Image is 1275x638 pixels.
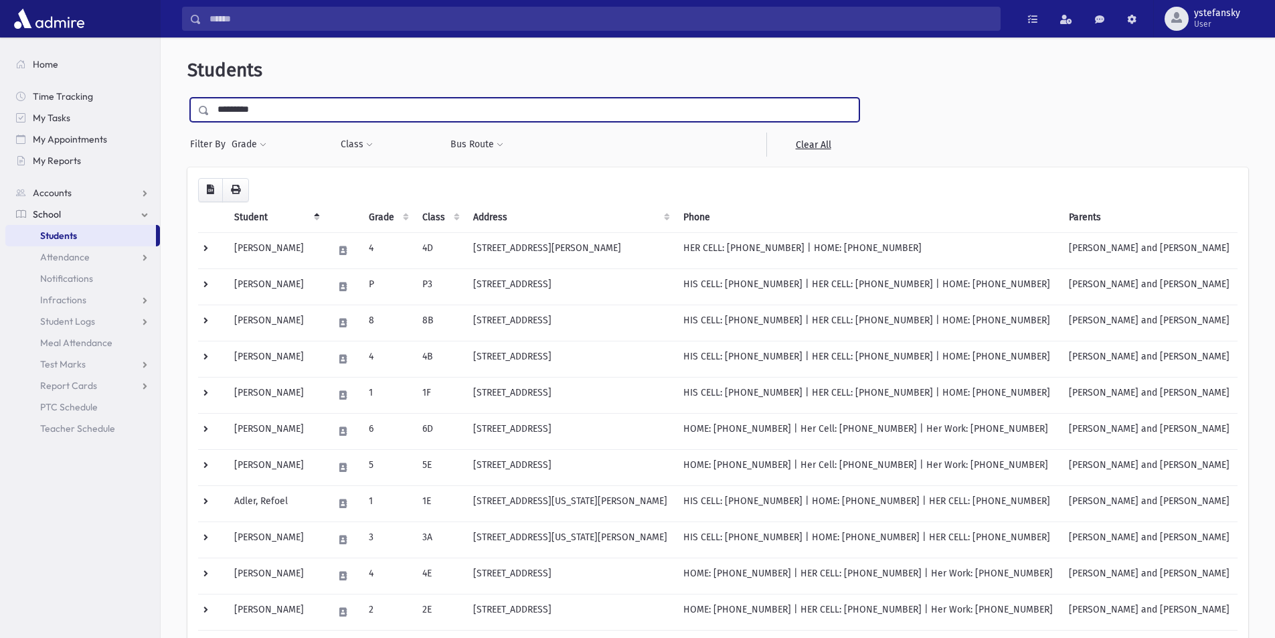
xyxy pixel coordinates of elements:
span: Report Cards [40,380,97,392]
td: [PERSON_NAME] and [PERSON_NAME] [1061,413,1238,449]
td: HIS CELL: [PHONE_NUMBER] | HER CELL: [PHONE_NUMBER] | HOME: [PHONE_NUMBER] [675,268,1061,305]
a: Infractions [5,289,160,311]
td: [PERSON_NAME] [226,232,325,268]
td: [PERSON_NAME] [226,558,325,594]
td: [PERSON_NAME] and [PERSON_NAME] [1061,305,1238,341]
a: My Appointments [5,129,160,150]
span: Infractions [40,294,86,306]
td: [PERSON_NAME] [226,594,325,630]
td: [PERSON_NAME] and [PERSON_NAME] [1061,522,1238,558]
td: [STREET_ADDRESS] [465,594,675,630]
td: [PERSON_NAME] [226,449,325,485]
a: Attendance [5,246,160,268]
td: 5 [361,449,414,485]
td: HOME: [PHONE_NUMBER] | Her Cell: [PHONE_NUMBER] | Her Work: [PHONE_NUMBER] [675,449,1061,485]
a: Meal Attendance [5,332,160,353]
th: Phone [675,202,1061,233]
th: Parents [1061,202,1238,233]
button: CSV [198,178,223,202]
td: 1F [414,377,465,413]
td: HER CELL: [PHONE_NUMBER] | HOME: [PHONE_NUMBER] [675,232,1061,268]
td: [PERSON_NAME] [226,305,325,341]
a: Teacher Schedule [5,418,160,439]
a: My Tasks [5,107,160,129]
button: Grade [231,133,267,157]
button: Bus Route [450,133,504,157]
td: HIS CELL: [PHONE_NUMBER] | HER CELL: [PHONE_NUMBER] | HOME: [PHONE_NUMBER] [675,377,1061,413]
td: Adler, Refoel [226,485,325,522]
td: 4B [414,341,465,377]
td: 1 [361,485,414,522]
td: [STREET_ADDRESS][US_STATE][PERSON_NAME] [465,522,675,558]
td: [STREET_ADDRESS] [465,413,675,449]
td: HOME: [PHONE_NUMBER] | HER CELL: [PHONE_NUMBER] | Her Work: [PHONE_NUMBER] [675,558,1061,594]
span: ystefansky [1194,8,1240,19]
input: Search [201,7,1000,31]
span: Student Logs [40,315,95,327]
span: User [1194,19,1240,29]
span: Time Tracking [33,90,93,102]
span: Students [40,230,77,242]
td: 1 [361,377,414,413]
td: 4 [361,341,414,377]
td: [STREET_ADDRESS] [465,305,675,341]
td: 8 [361,305,414,341]
th: Grade: activate to sort column ascending [361,202,414,233]
td: [PERSON_NAME] and [PERSON_NAME] [1061,558,1238,594]
td: [STREET_ADDRESS] [465,558,675,594]
span: Filter By [190,137,231,151]
td: 3A [414,522,465,558]
td: [PERSON_NAME] and [PERSON_NAME] [1061,341,1238,377]
td: [STREET_ADDRESS] [465,268,675,305]
td: [PERSON_NAME] [226,268,325,305]
button: Print [222,178,249,202]
td: [PERSON_NAME] [226,377,325,413]
th: Address: activate to sort column ascending [465,202,675,233]
td: [PERSON_NAME] and [PERSON_NAME] [1061,268,1238,305]
td: 4D [414,232,465,268]
a: Accounts [5,182,160,204]
td: 5E [414,449,465,485]
span: Meal Attendance [40,337,112,349]
span: Attendance [40,251,90,263]
td: 1E [414,485,465,522]
td: [PERSON_NAME] and [PERSON_NAME] [1061,449,1238,485]
span: Home [33,58,58,70]
td: 3 [361,522,414,558]
td: [PERSON_NAME] [226,341,325,377]
td: HOME: [PHONE_NUMBER] | Her Cell: [PHONE_NUMBER] | Her Work: [PHONE_NUMBER] [675,413,1061,449]
span: My Reports [33,155,81,167]
a: School [5,204,160,225]
td: [PERSON_NAME] and [PERSON_NAME] [1061,377,1238,413]
td: [STREET_ADDRESS] [465,449,675,485]
button: Class [340,133,373,157]
td: [PERSON_NAME] and [PERSON_NAME] [1061,485,1238,522]
a: Report Cards [5,375,160,396]
a: Test Marks [5,353,160,375]
span: Notifications [40,272,93,285]
span: Students [187,59,262,81]
td: [STREET_ADDRESS][US_STATE][PERSON_NAME] [465,485,675,522]
td: 2E [414,594,465,630]
td: [PERSON_NAME] [226,413,325,449]
td: 6D [414,413,465,449]
span: My Tasks [33,112,70,124]
td: HIS CELL: [PHONE_NUMBER] | HER CELL: [PHONE_NUMBER] | HOME: [PHONE_NUMBER] [675,341,1061,377]
a: Home [5,54,160,75]
a: Clear All [766,133,859,157]
td: P3 [414,268,465,305]
td: 2 [361,594,414,630]
span: Teacher Schedule [40,422,115,434]
td: HIS CELL: [PHONE_NUMBER] | HOME: [PHONE_NUMBER] | HER CELL: [PHONE_NUMBER] [675,522,1061,558]
td: [STREET_ADDRESS] [465,377,675,413]
td: HIS CELL: [PHONE_NUMBER] | HER CELL: [PHONE_NUMBER] | HOME: [PHONE_NUMBER] [675,305,1061,341]
span: Accounts [33,187,72,199]
th: Class: activate to sort column ascending [414,202,465,233]
span: Test Marks [40,358,86,370]
a: My Reports [5,150,160,171]
td: 4 [361,232,414,268]
span: My Appointments [33,133,107,145]
td: [STREET_ADDRESS][PERSON_NAME] [465,232,675,268]
td: HIS CELL: [PHONE_NUMBER] | HOME: [PHONE_NUMBER] | HER CELL: [PHONE_NUMBER] [675,485,1061,522]
span: PTC Schedule [40,401,98,413]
